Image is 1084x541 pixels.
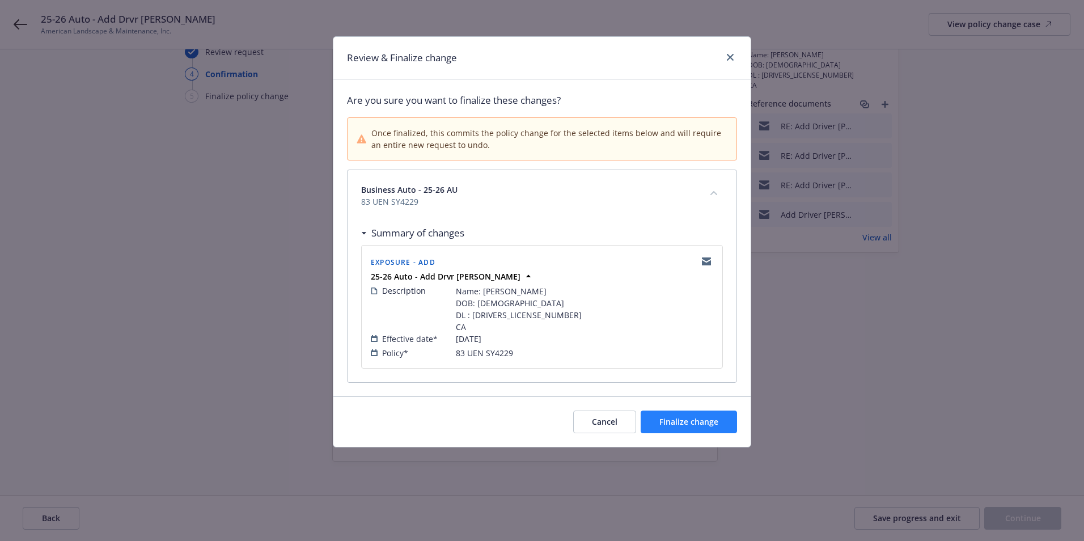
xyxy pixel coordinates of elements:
[382,333,438,345] span: Effective date*
[347,93,737,108] span: Are you sure you want to finalize these changes?
[592,416,617,427] span: Cancel
[347,50,457,65] h1: Review & Finalize change
[641,411,737,433] button: Finalize change
[382,347,408,359] span: Policy*
[456,347,513,359] span: 83 UEN SY4229
[456,285,582,333] span: Name: [PERSON_NAME] DOB: [DEMOGRAPHIC_DATA] DL : [DRIVERS_LICENSE_NUMBER] CA
[382,285,426,297] span: Description
[361,226,464,240] div: Summary of changes
[348,170,736,221] div: Business Auto - 25-26 AU83 UEN SY4229collapse content
[371,127,727,151] span: Once finalized, this commits the policy change for the selected items below and will require an e...
[456,333,481,345] span: [DATE]
[371,271,520,282] strong: 25-26 Auto - Add Drvr [PERSON_NAME]
[371,226,464,240] h3: Summary of changes
[659,416,718,427] span: Finalize change
[723,50,737,64] a: close
[371,257,435,267] span: Exposure - Add
[700,255,713,268] a: copyLogging
[573,411,636,433] button: Cancel
[705,184,723,202] button: collapse content
[361,196,696,208] span: 83 UEN SY4229
[361,184,696,196] span: Business Auto - 25-26 AU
